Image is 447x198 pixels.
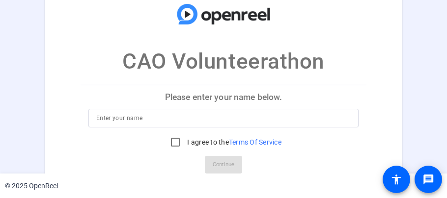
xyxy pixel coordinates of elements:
[5,181,58,191] div: © 2025 OpenReel
[185,137,281,147] label: I agree to the
[122,45,325,77] p: CAO Volunteerathon
[391,173,402,185] mat-icon: accessibility
[96,112,351,124] input: Enter your name
[422,173,434,185] mat-icon: message
[81,85,366,109] p: Please enter your name below.
[229,138,281,146] a: Terms Of Service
